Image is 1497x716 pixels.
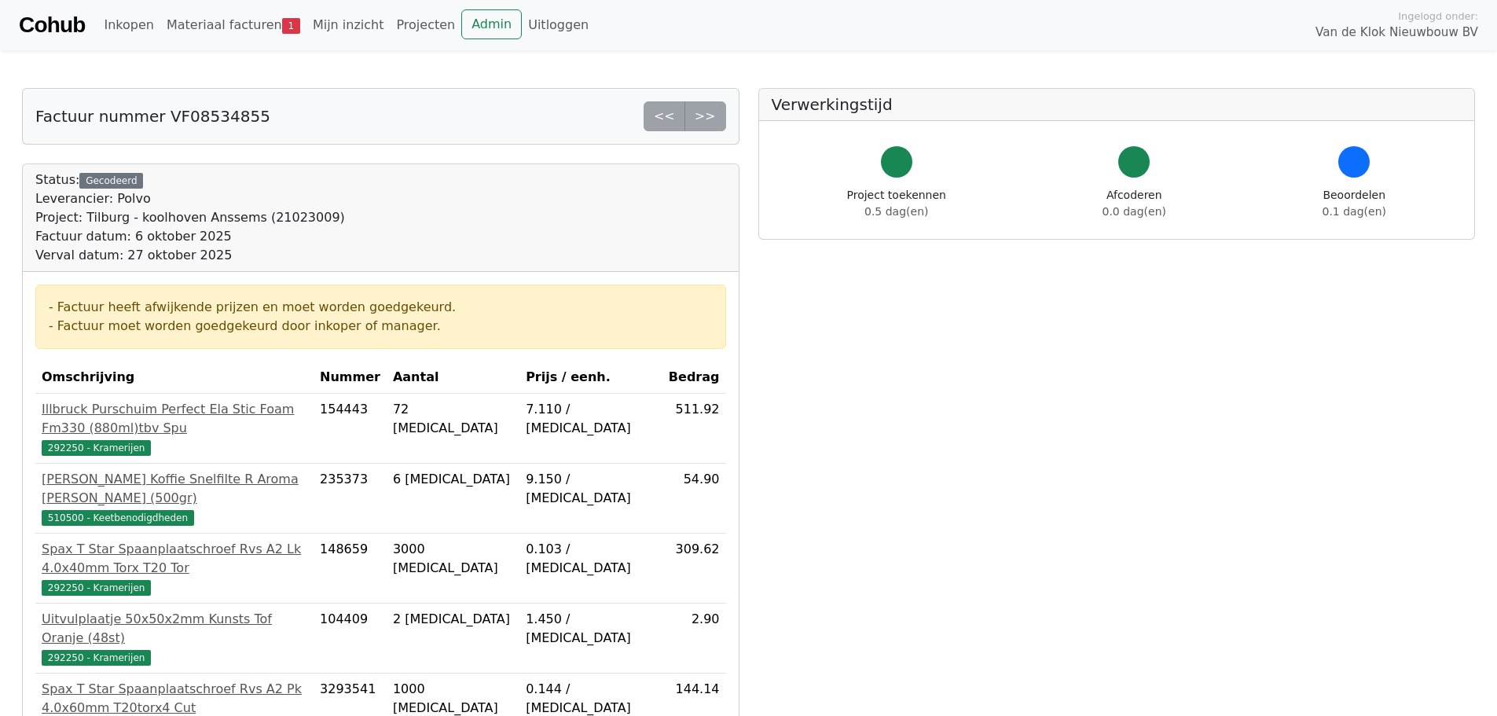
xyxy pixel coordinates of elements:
[35,107,270,126] h5: Factuur nummer VF08534855
[661,534,725,604] td: 309.62
[1315,24,1478,42] span: Van de Klok Nieuwbouw BV
[42,440,151,456] span: 292250 - Kramerijen
[42,540,307,578] div: Spax T Star Spaanplaatschroef Rvs A2 Lk 4.0x40mm Torx T20 Tor
[314,534,387,604] td: 148659
[42,400,307,457] a: Illbruck Purschuim Perfect Ela Stic Foam Fm330 (880ml)tbv Spu292250 - Kramerijen
[160,9,306,41] a: Materiaal facturen1
[314,464,387,534] td: 235373
[35,227,345,246] div: Factuur datum: 6 oktober 2025
[1103,205,1166,218] span: 0.0 dag(en)
[526,610,655,648] div: 1.450 / [MEDICAL_DATA]
[522,9,595,41] a: Uitloggen
[661,604,725,674] td: 2.90
[661,464,725,534] td: 54.90
[42,650,151,666] span: 292250 - Kramerijen
[97,9,160,41] a: Inkopen
[35,171,345,265] div: Status:
[49,317,713,336] div: - Factuur moet worden goedgekeurd door inkoper of manager.
[526,540,655,578] div: 0.103 / [MEDICAL_DATA]
[526,470,655,508] div: 9.150 / [MEDICAL_DATA]
[35,362,314,394] th: Omschrijving
[393,610,513,629] div: 2 [MEDICAL_DATA]
[42,470,307,508] div: [PERSON_NAME] Koffie Snelfilte R Aroma [PERSON_NAME] (500gr)
[314,604,387,674] td: 104409
[282,18,300,34] span: 1
[847,187,946,220] div: Project toekennen
[42,470,307,527] a: [PERSON_NAME] Koffie Snelfilte R Aroma [PERSON_NAME] (500gr)510500 - Keetbenodigdheden
[864,205,928,218] span: 0.5 dag(en)
[393,540,513,578] div: 3000 [MEDICAL_DATA]
[49,298,713,317] div: - Factuur heeft afwijkende prijzen en moet worden goedgekeurd.
[461,9,522,39] a: Admin
[35,189,345,208] div: Leverancier: Polvo
[1323,205,1386,218] span: 0.1 dag(en)
[393,400,513,438] div: 72 [MEDICAL_DATA]
[19,6,85,44] a: Cohub
[42,580,151,596] span: 292250 - Kramerijen
[42,610,307,648] div: Uitvulplaatje 50x50x2mm Kunsts Tof Oranje (48st)
[42,400,307,438] div: Illbruck Purschuim Perfect Ela Stic Foam Fm330 (880ml)tbv Spu
[314,394,387,464] td: 154443
[390,9,461,41] a: Projecten
[772,95,1462,114] h5: Verwerkingstijd
[306,9,391,41] a: Mijn inzicht
[42,510,194,526] span: 510500 - Keetbenodigdheden
[1398,9,1478,24] span: Ingelogd onder:
[1323,187,1386,220] div: Beoordelen
[314,362,387,394] th: Nummer
[79,173,143,189] div: Gecodeerd
[42,610,307,666] a: Uitvulplaatje 50x50x2mm Kunsts Tof Oranje (48st)292250 - Kramerijen
[519,362,661,394] th: Prijs / eenh.
[1103,187,1166,220] div: Afcoderen
[35,246,345,265] div: Verval datum: 27 oktober 2025
[661,362,725,394] th: Bedrag
[42,540,307,597] a: Spax T Star Spaanplaatschroef Rvs A2 Lk 4.0x40mm Torx T20 Tor292250 - Kramerijen
[393,470,513,489] div: 6 [MEDICAL_DATA]
[35,208,345,227] div: Project: Tilburg - koolhoven Anssems (21023009)
[661,394,725,464] td: 511.92
[387,362,519,394] th: Aantal
[526,400,655,438] div: 7.110 / [MEDICAL_DATA]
